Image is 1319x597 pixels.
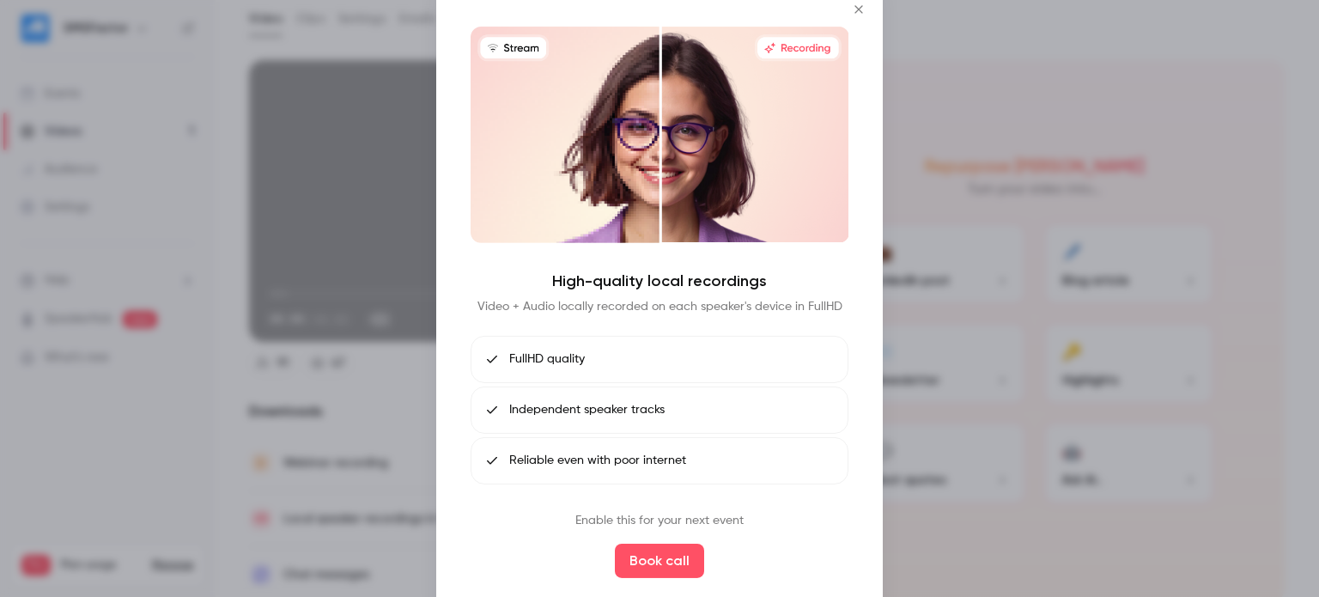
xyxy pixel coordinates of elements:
span: Independent speaker tracks [509,401,665,419]
button: Book call [615,544,704,578]
h4: High-quality local recordings [552,271,767,291]
p: Enable this for your next event [575,512,744,530]
span: Reliable even with poor internet [509,452,686,470]
span: FullHD quality [509,350,585,369]
p: Video + Audio locally recorded on each speaker's device in FullHD [477,298,842,315]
